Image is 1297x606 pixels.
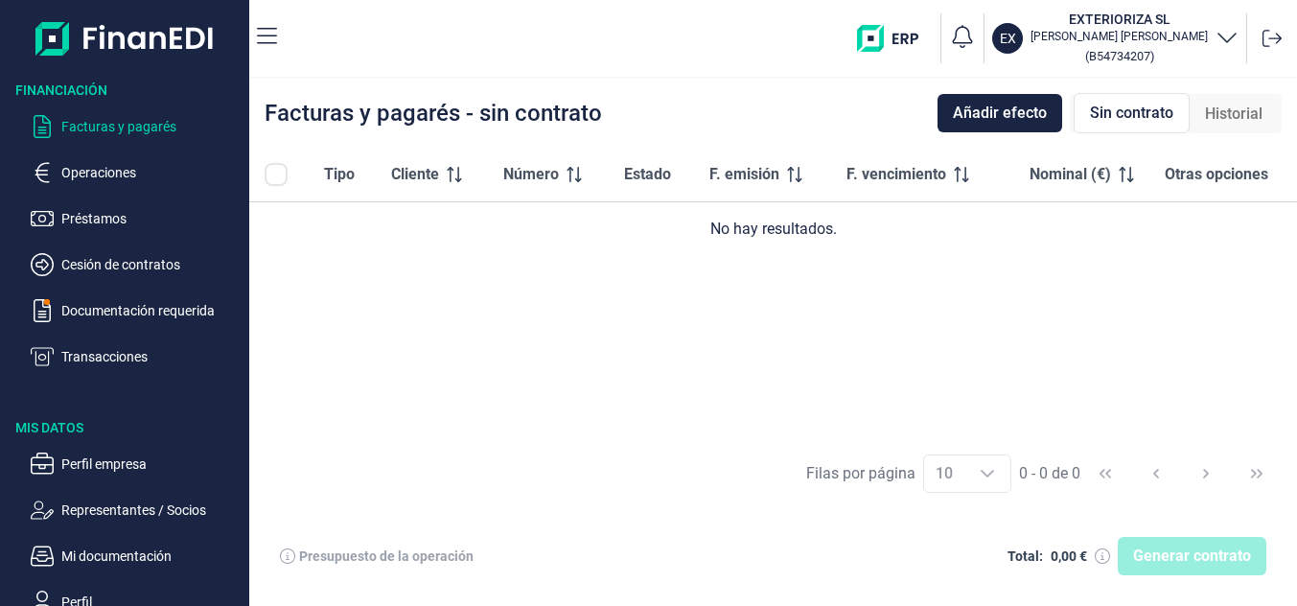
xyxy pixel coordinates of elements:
p: Documentación requerida [61,299,242,322]
button: Añadir efecto [938,94,1062,132]
span: Nominal (€) [1030,163,1111,186]
div: Facturas y pagarés - sin contrato [265,102,602,125]
p: Transacciones [61,345,242,368]
button: Facturas y pagarés [31,115,242,138]
p: [PERSON_NAME] [PERSON_NAME] [1031,29,1208,44]
div: Total: [1007,548,1043,564]
div: Filas por página [806,462,915,485]
p: Operaciones [61,161,242,184]
div: 0,00 € [1051,548,1087,564]
div: All items unselected [265,163,288,186]
button: Préstamos [31,207,242,230]
button: Last Page [1234,451,1280,497]
p: Perfil empresa [61,453,242,476]
div: Presupuesto de la operación [299,548,474,564]
button: First Page [1082,451,1128,497]
button: EXEXTERIORIZA SL[PERSON_NAME] [PERSON_NAME](B54734207) [992,10,1239,67]
span: F. vencimiento [846,163,946,186]
p: Mi documentación [61,545,242,568]
div: Choose [964,455,1010,492]
button: Perfil empresa [31,453,242,476]
span: Historial [1205,103,1262,126]
span: Otras opciones [1165,163,1268,186]
span: 0 - 0 de 0 [1019,466,1080,481]
p: Representantes / Socios [61,499,242,522]
button: Operaciones [31,161,242,184]
p: Cesión de contratos [61,253,242,276]
img: erp [857,25,933,52]
p: Préstamos [61,207,242,230]
span: Cliente [391,163,439,186]
button: Mi documentación [31,545,242,568]
h3: EXTERIORIZA SL [1031,10,1208,29]
button: Previous Page [1133,451,1179,497]
button: Next Page [1183,451,1229,497]
span: Tipo [324,163,355,186]
span: Número [503,163,559,186]
p: EX [1000,29,1016,48]
button: Cesión de contratos [31,253,242,276]
button: Documentación requerida [31,299,242,322]
img: Logo de aplicación [35,15,215,61]
div: Historial [1190,95,1278,133]
span: Estado [624,163,671,186]
p: Facturas y pagarés [61,115,242,138]
button: Representantes / Socios [31,499,242,522]
small: Copiar cif [1085,49,1154,63]
span: Sin contrato [1090,102,1173,125]
span: Añadir efecto [953,102,1047,125]
button: Transacciones [31,345,242,368]
span: F. emisión [709,163,779,186]
div: No hay resultados. [265,218,1282,241]
div: Sin contrato [1074,93,1190,133]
